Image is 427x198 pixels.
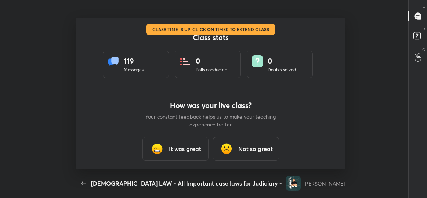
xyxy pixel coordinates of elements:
div: Doubts solved [268,66,296,73]
p: Your constant feedback helps us to make your teaching experience better [145,113,277,128]
img: statsMessages.856aad98.svg [108,55,119,67]
h3: It was great [169,144,201,153]
img: 16fc8399e35e4673a8d101a187aba7c3.jpg [286,176,301,191]
div: 0 [196,55,227,66]
p: D [423,26,425,32]
h3: Not so great [238,144,273,153]
h4: How was your live class? [145,101,277,110]
img: statsPoll.b571884d.svg [180,55,191,67]
p: G [422,47,425,53]
img: doubts.8a449be9.svg [252,55,263,67]
img: frowning_face_cmp.gif [219,141,234,156]
img: grinning_face_with_smiling_eyes_cmp.gif [150,141,164,156]
div: 119 [124,55,144,66]
div: [DEMOGRAPHIC_DATA] LAW - All Important case laws for Judiciary - part-9 [91,179,297,188]
div: Polls conducted [196,66,227,73]
p: T [423,6,425,11]
div: 0 [268,55,296,66]
h4: Class stats [103,33,319,42]
div: Messages [124,66,144,73]
div: [PERSON_NAME] [304,180,345,187]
